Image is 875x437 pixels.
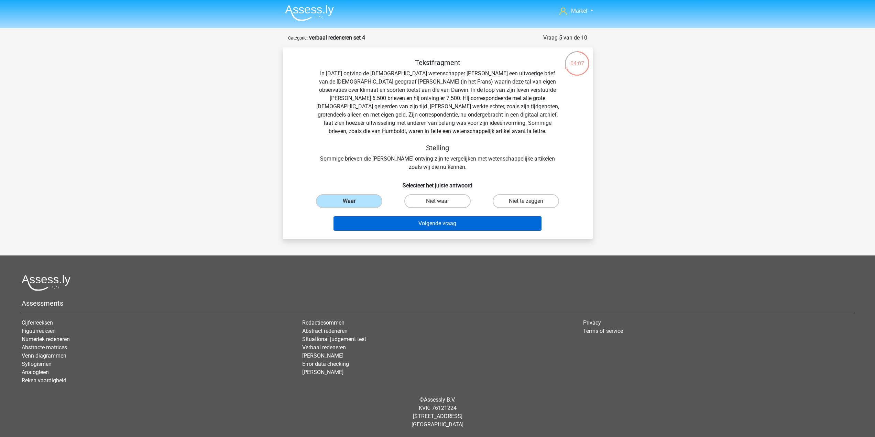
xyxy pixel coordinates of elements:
[302,352,343,359] a: [PERSON_NAME]
[316,144,560,152] h5: Stelling
[571,8,587,14] span: Maikel
[302,344,346,351] a: Verbaal redeneren
[302,336,366,342] a: Situational judgement test
[22,299,853,307] h5: Assessments
[302,369,343,375] a: [PERSON_NAME]
[22,369,49,375] a: Analogieen
[309,34,365,41] strong: verbaal redeneren set 4
[333,216,542,231] button: Volgende vraag
[22,377,66,384] a: Reken vaardigheid
[288,35,308,41] small: Categorie:
[424,396,456,403] a: Assessly B.V.
[22,336,70,342] a: Numeriek redeneren
[22,328,56,334] a: Figuurreeksen
[294,177,582,189] h6: Selecteer het juiste antwoord
[302,361,349,367] a: Error data checking
[302,328,348,334] a: Abstract redeneren
[22,361,52,367] a: Syllogismen
[316,194,382,208] label: Waar
[543,34,587,42] div: Vraag 5 van de 10
[493,194,559,208] label: Niet te zeggen
[302,319,344,326] a: Redactiesommen
[17,390,858,434] div: © KVK: 76121224 [STREET_ADDRESS] [GEOGRAPHIC_DATA]
[583,319,601,326] a: Privacy
[557,7,595,15] a: Maikel
[285,5,334,21] img: Assessly
[294,58,582,171] div: In [DATE] ontving de [DEMOGRAPHIC_DATA] wetenschapper [PERSON_NAME] een uitvoerige brief van de [...
[316,58,560,67] h5: Tekstfragment
[22,319,53,326] a: Cijferreeksen
[404,194,471,208] label: Niet waar
[22,344,67,351] a: Abstracte matrices
[583,328,623,334] a: Terms of service
[564,51,590,68] div: 04:07
[22,275,70,291] img: Assessly logo
[22,352,66,359] a: Venn diagrammen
